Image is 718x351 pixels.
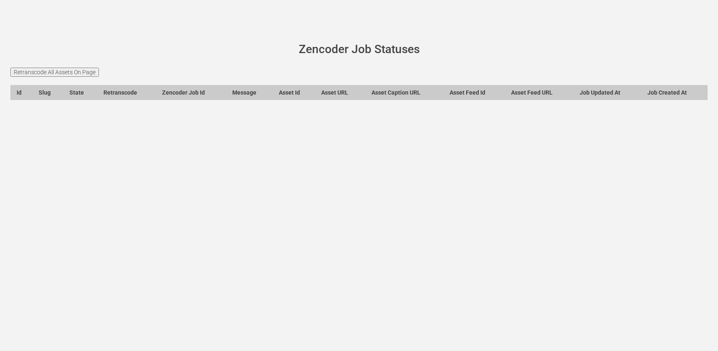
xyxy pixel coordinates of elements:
[315,85,366,100] th: Asset URL
[22,43,696,56] h1: Zencoder Job Statuses
[11,85,33,100] th: Id
[444,85,505,100] th: Asset Feed Id
[32,85,63,100] th: Slug
[10,68,99,77] input: Retranscode All Assets On Page
[641,85,707,100] th: Job Created At
[97,85,156,100] th: Retranscode
[226,85,273,100] th: Message
[574,85,642,100] th: Job Updated At
[273,85,315,100] th: Asset Id
[63,85,97,100] th: State
[365,85,443,100] th: Asset Caption URL
[505,85,573,100] th: Asset Feed URL
[156,85,226,100] th: Zencoder Job Id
